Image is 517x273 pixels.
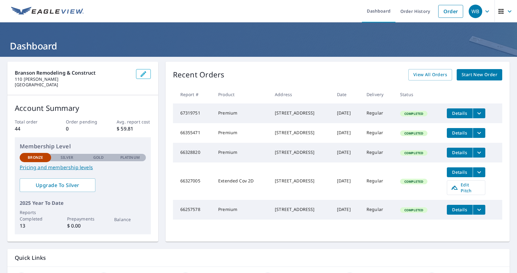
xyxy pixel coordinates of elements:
[15,69,131,76] p: Branson Remodeling & Construct
[451,130,469,136] span: Details
[25,182,90,189] span: Upgrade To Silver
[20,222,51,229] p: 13
[469,5,482,18] div: WB
[15,125,49,132] p: 44
[473,128,485,138] button: filesDropdownBtn-66355471
[117,119,150,125] p: Avg. report cost
[401,151,427,155] span: Completed
[120,155,140,160] p: Platinum
[15,82,131,88] p: [GEOGRAPHIC_DATA]
[213,103,270,123] td: Premium
[213,143,270,162] td: Premium
[362,85,395,103] th: Delivery
[447,167,473,177] button: detailsBtn-66327005
[413,71,447,79] span: View All Orders
[275,149,327,155] div: [STREET_ADDRESS]
[473,148,485,158] button: filesDropdownBtn-66328820
[173,85,214,103] th: Report #
[213,162,270,200] td: Extended Cov 2D
[67,222,98,229] p: $ 0.00
[362,162,395,200] td: Regular
[275,130,327,136] div: [STREET_ADDRESS]
[332,123,362,143] td: [DATE]
[114,216,146,223] p: Balance
[20,199,146,207] p: 2025 Year To Date
[11,7,84,16] img: EV Logo
[473,167,485,177] button: filesDropdownBtn-66327005
[401,208,427,212] span: Completed
[275,206,327,213] div: [STREET_ADDRESS]
[362,103,395,123] td: Regular
[7,40,510,52] h1: Dashboard
[15,119,49,125] p: Total order
[213,200,270,220] td: Premium
[173,123,214,143] td: 66355471
[20,209,51,222] p: Reports Completed
[15,254,502,262] p: Quick Links
[275,110,327,116] div: [STREET_ADDRESS]
[173,69,225,80] p: Recent Orders
[15,76,131,82] p: 110 [PERSON_NAME]
[93,155,104,160] p: Gold
[332,162,362,200] td: [DATE]
[447,180,485,195] a: Edit Pitch
[117,125,150,132] p: $ 59.81
[451,169,469,175] span: Details
[447,108,473,118] button: detailsBtn-67319751
[275,178,327,184] div: [STREET_ADDRESS]
[173,162,214,200] td: 66327005
[447,148,473,158] button: detailsBtn-66328820
[401,111,427,116] span: Completed
[362,143,395,162] td: Regular
[173,103,214,123] td: 67319751
[362,200,395,220] td: Regular
[451,110,469,116] span: Details
[332,103,362,123] td: [DATE]
[15,103,151,114] p: Account Summary
[20,178,95,192] a: Upgrade To Silver
[20,142,146,150] p: Membership Level
[408,69,452,80] a: View All Orders
[20,164,146,171] a: Pricing and membership levels
[332,200,362,220] td: [DATE]
[173,200,214,220] td: 66257578
[66,119,100,125] p: Order pending
[395,85,442,103] th: Status
[473,108,485,118] button: filesDropdownBtn-67319751
[438,5,463,18] a: Order
[457,69,502,80] a: Start New Order
[447,205,473,215] button: detailsBtn-66257578
[173,143,214,162] td: 66328820
[28,155,43,160] p: Bronze
[270,85,332,103] th: Address
[451,150,469,155] span: Details
[332,85,362,103] th: Date
[462,71,497,79] span: Start New Order
[66,125,100,132] p: 0
[67,216,98,222] p: Prepayments
[332,143,362,162] td: [DATE]
[451,182,481,193] span: Edit Pitch
[213,123,270,143] td: Premium
[362,123,395,143] td: Regular
[61,155,74,160] p: Silver
[401,131,427,135] span: Completed
[447,128,473,138] button: detailsBtn-66355471
[401,179,427,184] span: Completed
[473,205,485,215] button: filesDropdownBtn-66257578
[213,85,270,103] th: Product
[451,207,469,213] span: Details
